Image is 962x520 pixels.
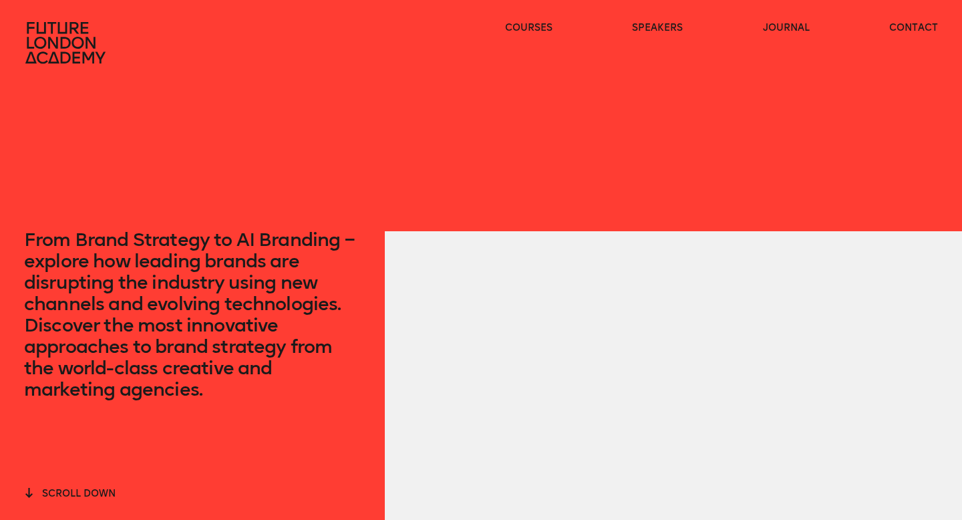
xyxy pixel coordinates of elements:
a: contact [889,21,938,35]
p: From Brand Strategy to AI Branding – explore how leading brands are disrupting the industry using... [24,229,361,400]
span: scroll down [42,488,116,499]
a: journal [763,21,810,35]
a: speakers [632,21,683,35]
a: courses [505,21,552,35]
button: scroll down [24,486,116,501]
